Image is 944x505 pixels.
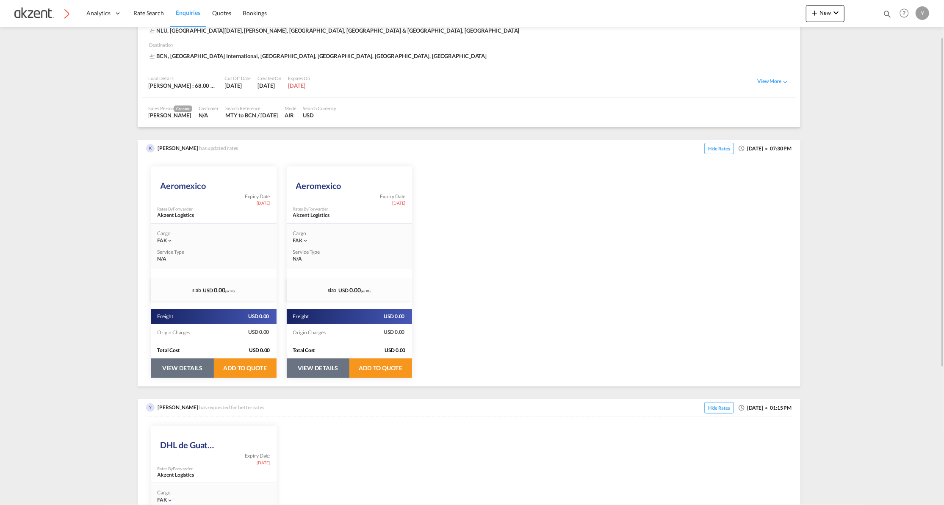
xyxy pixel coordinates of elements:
[288,82,310,89] div: 31 Dec 2025
[384,329,405,336] span: USD 0.00
[392,200,405,206] span: [DATE]
[257,200,270,206] span: [DATE]
[293,237,303,244] span: FAK
[158,230,270,237] div: Cargo
[809,8,819,18] md-icon: icon-plus 400-fg
[897,6,911,20] span: Help
[757,78,789,86] div: View Moreicon-chevron-down
[285,105,296,111] div: Mode
[158,472,242,479] div: Akzent Logistics
[158,237,167,244] span: FAK
[293,347,362,354] div: Total Cost
[285,111,296,119] div: AIR
[245,452,270,460] span: Expiry Date
[225,75,251,81] div: Cut Off Date
[149,82,218,89] div: [PERSON_NAME] : 68.00 KG | Volumetric Wt : 17.64 KG
[167,238,173,244] md-icon: icon-chevron-down
[167,497,173,503] md-icon: icon-chevron-down
[380,193,406,200] span: Expiry Date
[916,6,929,20] div: Y
[149,52,489,60] span: BCN, [GEOGRAPHIC_DATA] International, [GEOGRAPHIC_DATA], [GEOGRAPHIC_DATA], [GEOGRAPHIC_DATA], [G...
[293,255,302,263] span: N/A
[293,230,406,237] div: Cargo
[149,111,192,119] div: Yazmin Ríos
[13,4,70,23] img: c72fcea0ad0611ed966209c23b7bd3dd.png
[338,287,349,294] span: USD
[257,82,281,89] div: 2 Oct 2025
[161,431,217,452] div: DHL de Guatemala S.A.
[199,111,219,119] div: N/A
[293,313,310,320] span: Freight
[158,347,227,354] div: Total Cost
[245,193,270,200] span: Expiry Date
[700,144,792,153] div: [DATE] 07:30 PM
[831,8,841,18] md-icon: icon-chevron-down
[738,145,745,152] md-icon: icon-clock
[146,144,155,153] img: jmhxtQAAAAZJREFUAwBcynFqMMIIEwAAAABJRU5ErkJggg==
[293,329,327,336] span: Origin Charges
[149,105,192,112] div: Sales Person
[199,105,219,111] div: Customer
[199,404,266,411] span: has requested for better rates
[174,105,191,112] span: Creator
[173,466,193,471] span: Forwarder
[806,5,844,22] button: icon-plus 400-fgNewicon-chevron-down
[897,6,916,21] div: Help
[704,143,734,154] span: Hide Rates
[158,313,174,320] span: Freight
[225,105,278,111] div: Search Reference
[158,329,191,336] span: Origin Charges
[158,489,270,497] div: Cargo
[86,9,111,17] span: Analytics
[149,27,522,34] div: NLU, [GEOGRAPHIC_DATA][DATE], [PERSON_NAME], [GEOGRAPHIC_DATA], [GEOGRAPHIC_DATA] & [GEOGRAPHIC_D...
[257,75,281,81] div: Created On
[303,105,337,111] div: Search Currency
[149,42,793,52] div: Destination
[700,403,792,413] div: [DATE] 01:15 PM
[361,289,371,293] span: per KG
[133,9,164,17] span: Rate Search
[158,249,191,256] div: Service Type
[302,238,308,244] md-icon: icon-chevron-down
[782,78,789,86] md-icon: icon-chevron-down
[293,206,328,212] div: Rates By
[158,404,199,411] span: [PERSON_NAME]
[173,206,193,211] span: Forwarder
[158,466,193,472] div: Rates By
[704,402,734,413] span: Hide Rates
[212,9,231,17] span: Quotes
[192,287,201,294] div: slab
[248,313,270,320] span: USD 0.00
[151,358,214,378] button: VIEW DETAILS
[214,358,277,378] button: ADD TO QUOTE
[765,407,768,409] md-icon: icon-checkbox-blank-circle
[809,9,841,16] span: New
[385,347,412,354] span: USD 0.00
[161,172,217,193] div: Aeromexico
[249,347,276,354] span: USD 0.00
[158,145,199,151] span: [PERSON_NAME]
[349,358,412,378] button: ADD TO QUOTE
[883,9,892,22] div: icon-magnify
[158,206,193,212] div: Rates By
[243,9,267,17] span: Bookings
[158,497,167,503] span: FAK
[293,212,378,219] div: Akzent Logistics
[384,313,405,320] span: USD 0.00
[225,289,235,293] span: per KG
[225,82,251,89] div: 2 Oct 2025
[176,9,200,16] span: Enquiries
[225,111,278,119] div: MTY to BCN / 2 Oct 2025
[248,329,270,336] span: USD 0.00
[308,206,328,211] span: Forwarder
[288,75,310,81] div: Expires On
[149,75,218,81] div: Load Details
[199,145,240,151] span: has updated rates
[738,404,745,411] md-icon: icon-clock
[203,287,213,294] span: USD
[328,287,337,294] div: slab
[257,460,270,466] span: [DATE]
[158,255,167,263] span: N/A
[765,147,768,150] md-icon: icon-checkbox-blank-circle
